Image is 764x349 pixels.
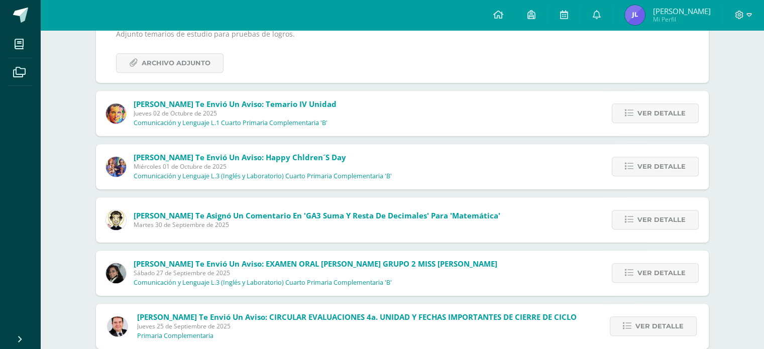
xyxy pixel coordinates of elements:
span: Jueves 25 de Septiembre de 2025 [137,322,577,330]
p: Comunicación y Lenguaje L.1 Cuarto Primaria Complementaria 'B' [134,119,328,127]
span: Mi Perfil [652,15,710,24]
span: Archivo Adjunto [142,54,210,72]
span: [PERSON_NAME] [652,6,710,16]
div: Adjunto temarios de estudio para pruebas de logros. [116,28,689,72]
p: Primaria Complementaria [137,332,213,340]
span: Ver detalle [637,157,686,176]
span: Jueves 02 de Octubre de 2025 [134,109,337,118]
span: [PERSON_NAME] te envió un aviso: Temario IV unidad [134,99,337,109]
span: Ver detalle [637,264,686,282]
img: 3f4c0a665c62760dc8d25f6423ebedea.png [106,157,126,177]
span: [PERSON_NAME] te envió un aviso: Happy chldren´s Day [134,152,346,162]
p: Comunicación y Lenguaje L.3 (Inglés y Laboratorio) Cuarto Primaria Complementaria 'B' [134,279,392,287]
span: Sábado 27 de Septiembre de 2025 [134,269,497,277]
span: Ver detalle [635,317,684,335]
img: 49d5a75e1ce6d2edc12003b83b1ef316.png [106,103,126,124]
p: Comunicación y Lenguaje L.3 (Inglés y Laboratorio) Cuarto Primaria Complementaria 'B' [134,172,392,180]
span: [PERSON_NAME] te envió un aviso: CIRCULAR EVALUACIONES 4a. UNIDAD Y FECHAS IMPORTANTES DE CIERRE ... [137,312,577,322]
span: Martes 30 de Septiembre de 2025 [134,220,500,229]
img: 57933e79c0f622885edf5cfea874362b.png [107,316,128,336]
img: c8171e3a580fd0c6cc38c83da421ba74.png [625,5,645,25]
a: Archivo Adjunto [116,53,224,73]
img: 4bd1cb2f26ef773666a99eb75019340a.png [106,210,126,230]
span: [PERSON_NAME] te asignó un comentario en 'GA3 Suma y Resta de decimales' para 'Matemática' [134,210,500,220]
span: Ver detalle [637,210,686,229]
img: 7bd163c6daa573cac875167af135d202.png [106,263,126,283]
span: [PERSON_NAME] te envió un aviso: EXAMEN ORAL [PERSON_NAME] GRUPO 2 MISS [PERSON_NAME] [134,259,497,269]
span: Ver detalle [637,104,686,123]
span: Miércoles 01 de Octubre de 2025 [134,162,392,171]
